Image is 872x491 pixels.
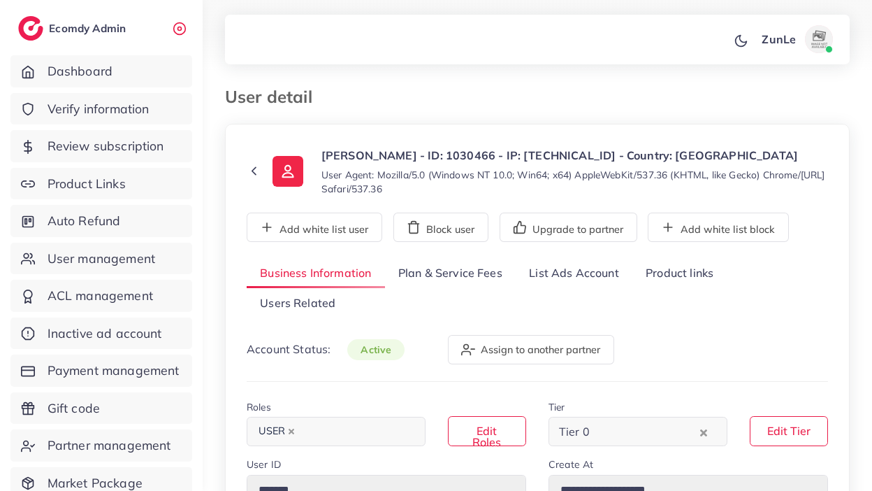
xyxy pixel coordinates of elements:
label: Roles [247,400,271,414]
a: Payment management [10,355,192,387]
button: Assign to another partner [448,335,614,364]
img: avatar [805,25,833,53]
a: Plan & Service Fees [385,259,516,289]
span: Inactive ad account [48,325,162,343]
div: Search for option [548,417,727,446]
span: Payment management [48,362,180,380]
a: Gift code [10,392,192,425]
h2: Ecomdy Admin [49,22,129,35]
a: List Ads Account [516,259,632,289]
button: Deselect USER [288,428,295,435]
button: Edit Tier [750,416,828,446]
span: Dashboard [48,62,112,80]
p: ZunLe [762,31,796,48]
button: Edit Roles [448,416,526,446]
img: ic-user-info.36bf1079.svg [272,156,303,187]
label: Create At [548,457,593,471]
input: Search for option [303,421,407,443]
a: Auto Refund [10,205,192,237]
small: User Agent: Mozilla/5.0 (Windows NT 10.0; Win64; x64) AppleWebKit/537.36 (KHTML, like Gecko) Chro... [321,168,828,196]
button: Add white list block [648,213,789,242]
a: Product links [632,259,727,289]
a: Users Related [247,288,349,318]
button: Upgrade to partner [500,213,637,242]
a: Product Links [10,168,192,200]
label: Tier [548,400,565,414]
a: Partner management [10,429,192,462]
a: logoEcomdy Admin [18,16,129,41]
a: User management [10,243,192,275]
a: Review subscription [10,130,192,162]
span: Verify information [48,100,150,118]
a: Business Information [247,259,385,289]
a: Verify information [10,93,192,125]
span: Tier 0 [556,422,593,443]
a: ACL management [10,280,192,312]
label: User ID [247,457,281,471]
img: logo [18,16,43,41]
h3: User detail [225,87,324,107]
button: Add white list user [247,213,382,242]
div: Search for option [247,417,426,446]
span: User management [48,250,155,268]
p: Account Status: [247,341,405,358]
a: Inactive ad account [10,318,192,350]
button: Block user [393,213,488,242]
p: [PERSON_NAME] - ID: 1030466 - IP: [TECHNICAL_ID] - Country: [GEOGRAPHIC_DATA] [321,147,828,164]
span: Review subscription [48,137,164,155]
span: Partner management [48,436,171,455]
a: ZunLeavatar [754,25,838,53]
input: Search for option [594,421,697,443]
span: USER [252,422,301,441]
button: Clear Selected [700,424,707,440]
span: Gift code [48,399,100,418]
a: Dashboard [10,55,192,87]
span: Auto Refund [48,212,121,230]
span: Product Links [48,175,126,193]
span: ACL management [48,287,153,305]
span: active [347,339,405,360]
